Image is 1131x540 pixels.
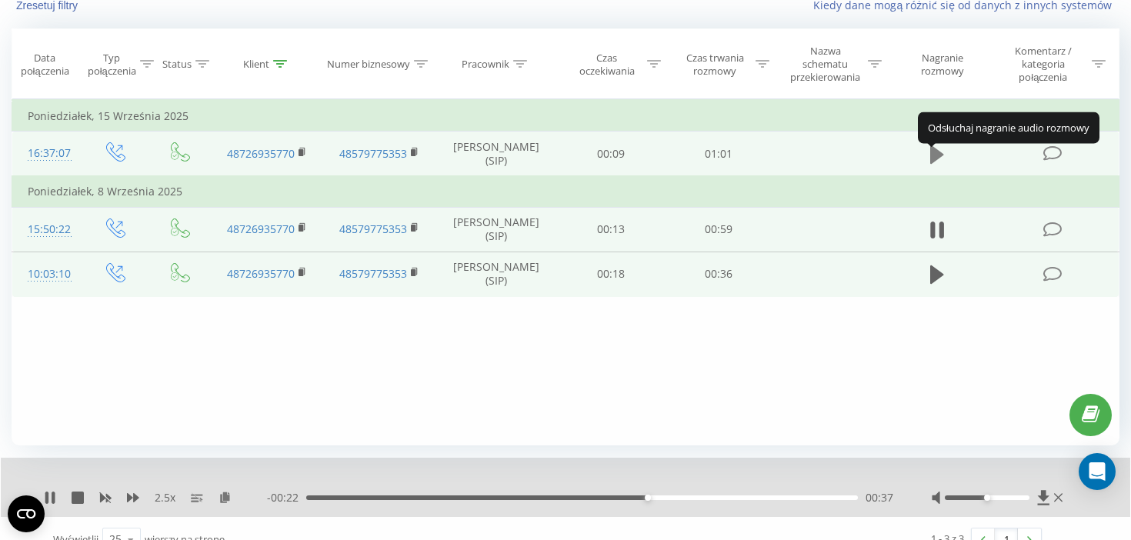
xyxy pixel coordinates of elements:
[1079,453,1116,490] div: Open Intercom Messenger
[12,52,77,78] div: Data połączenia
[998,45,1088,84] div: Komentarz / kategoria połączenia
[28,138,65,168] div: 16:37:07
[88,52,136,78] div: Typ połączenia
[665,207,772,252] td: 00:59
[556,132,664,177] td: 00:09
[243,58,269,71] div: Klient
[556,207,664,252] td: 00:13
[556,252,664,296] td: 00:18
[899,52,986,78] div: Nagranie rozmowy
[162,58,192,71] div: Status
[227,222,295,236] a: 48726935770
[787,45,864,84] div: Nazwa schematu przekierowania
[339,146,407,161] a: 48579775353
[435,207,556,252] td: [PERSON_NAME] (SIP)
[28,259,65,289] div: 10:03:10
[12,176,1119,207] td: Poniedziałek, 8 Września 2025
[571,52,644,78] div: Czas oczekiwania
[12,101,1119,132] td: Poniedziałek, 15 Września 2025
[679,52,752,78] div: Czas trwania rozmowy
[327,58,410,71] div: Numer biznesowy
[918,112,1099,143] div: Odsłuchaj nagranie audio rozmowy
[435,252,556,296] td: [PERSON_NAME] (SIP)
[665,252,772,296] td: 00:36
[339,222,407,236] a: 48579775353
[155,490,175,505] span: 2.5 x
[267,490,306,505] span: - 00:22
[645,495,651,501] div: Accessibility label
[227,146,295,161] a: 48726935770
[665,132,772,177] td: 01:01
[984,495,990,501] div: Accessibility label
[866,490,893,505] span: 00:37
[8,495,45,532] button: Open CMP widget
[435,132,556,177] td: [PERSON_NAME] (SIP)
[462,58,509,71] div: Pracownik
[28,215,65,245] div: 15:50:22
[339,266,407,281] a: 48579775353
[227,266,295,281] a: 48726935770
